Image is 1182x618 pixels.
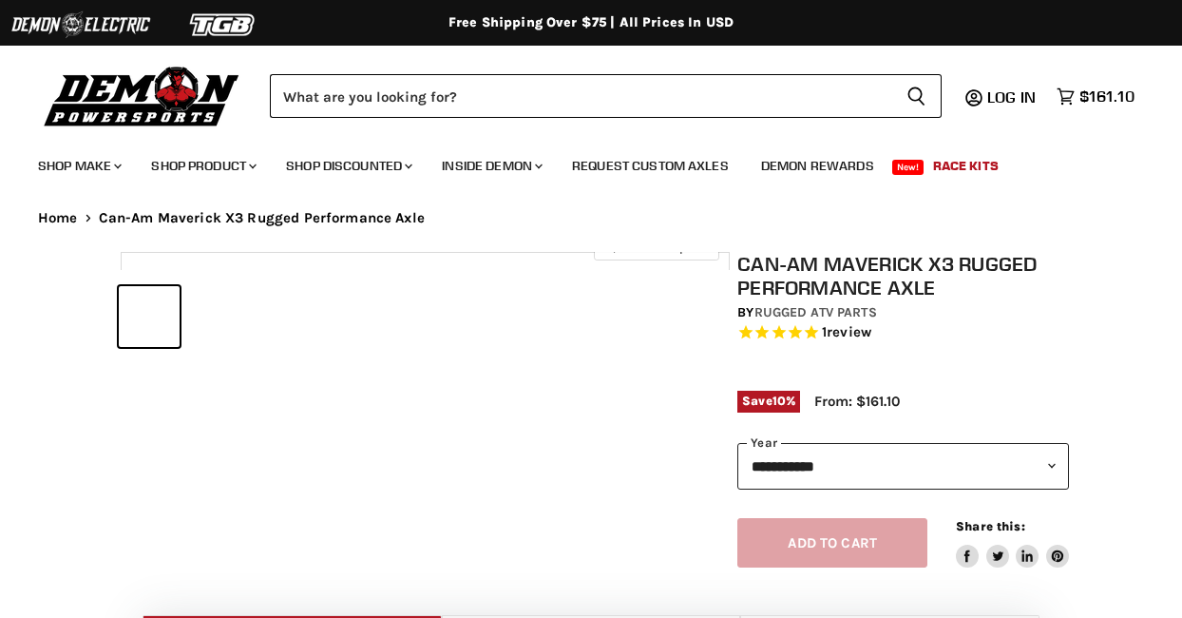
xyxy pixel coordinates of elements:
[891,74,942,118] button: Search
[452,286,513,347] button: Can-Am Maverick X3 Rugged Performance Axle thumbnail
[99,210,425,226] span: Can-Am Maverick X3 Rugged Performance Axle
[772,394,786,408] span: 10
[987,87,1036,106] span: Log in
[137,146,268,185] a: Shop Product
[747,146,888,185] a: Demon Rewards
[737,302,1069,323] div: by
[737,252,1069,299] h1: Can-Am Maverick X3 Rugged Performance Axle
[827,324,871,341] span: review
[152,7,295,43] img: TGB Logo 2
[822,324,871,341] span: 1 reviews
[956,518,1069,569] aside: Share this:
[119,286,180,347] button: Can-Am Maverick X3 Rugged Performance Axle thumbnail
[737,323,1069,343] span: Rated 5.0 out of 5 stars 1 reviews
[38,62,246,129] img: Demon Powersports
[1047,83,1144,110] a: $161.10
[270,74,891,118] input: Search
[253,286,314,347] button: Can-Am Maverick X3 Rugged Performance Axle thumbnail
[737,391,800,412] span: Save %
[428,146,554,185] a: Inside Demon
[754,304,877,320] a: Rugged ATV Parts
[38,210,78,226] a: Home
[24,146,133,185] a: Shop Make
[603,240,709,254] span: Click to expand
[956,519,1024,533] span: Share this:
[270,74,942,118] form: Product
[737,443,1069,490] select: year
[558,146,743,185] a: Request Custom Axles
[319,286,380,347] button: Can-Am Maverick X3 Rugged Performance Axle thumbnail
[919,146,1013,185] a: Race Kits
[386,286,447,347] button: Can-Am Maverick X3 Rugged Performance Axle thumbnail
[892,160,925,175] span: New!
[185,286,246,347] button: Can-Am Maverick X3 Rugged Performance Axle thumbnail
[24,139,1130,185] ul: Main menu
[10,7,152,43] img: Demon Electric Logo 2
[1079,87,1134,106] span: $161.10
[814,393,900,410] span: From: $161.10
[272,146,424,185] a: Shop Discounted
[979,88,1047,106] a: Log in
